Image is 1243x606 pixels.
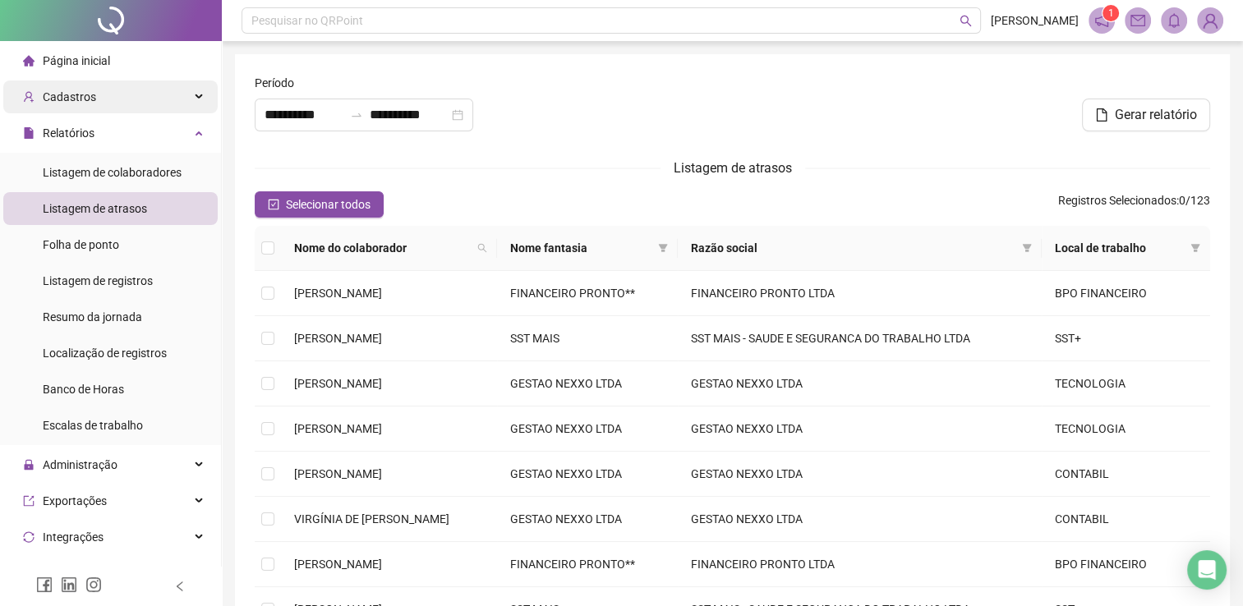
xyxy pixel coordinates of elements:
span: sync [23,531,35,543]
td: BPO FINANCEIRO [1042,542,1210,587]
span: Administração [43,458,117,471]
td: TECNOLOGIA [1042,361,1210,406]
span: filter [1022,243,1032,253]
span: Escalas de trabalho [43,419,143,432]
span: search [960,15,972,27]
td: GESTAO NEXXO LTDA [497,361,677,406]
span: facebook [36,576,53,593]
span: Relatórios [43,126,94,140]
span: Localização de registros [43,347,167,360]
div: Open Intercom Messenger [1187,550,1227,590]
span: filter [1190,243,1200,253]
span: Razão social [691,239,1015,257]
span: Exportações [43,494,107,507]
span: [PERSON_NAME] [294,332,382,345]
td: GESTAO NEXXO LTDA [497,497,677,542]
span: notification [1094,13,1109,28]
span: instagram [85,576,102,593]
span: search [477,243,487,253]
td: GESTAO NEXXO LTDA [678,452,1042,497]
span: Listagem de registros [43,274,153,287]
span: Local de trabalho [1055,239,1184,257]
span: export [23,495,35,507]
span: Página inicial [43,54,110,67]
span: left [174,581,186,592]
span: mail [1130,13,1145,28]
span: bell [1167,13,1181,28]
td: CONTABIL [1042,497,1210,542]
span: Cadastros [43,90,96,103]
button: Gerar relatório [1082,99,1210,131]
span: Integrações [43,530,104,544]
td: GESTAO NEXXO LTDA [497,406,677,452]
td: CONTABIL [1042,452,1210,497]
span: Selecionar todos [286,195,371,213]
span: check-square [268,199,279,210]
span: Nome do colaborador [294,239,471,257]
span: filter [658,243,668,253]
span: Listagem de atrasos [43,202,147,215]
span: Gerar relatório [1115,105,1197,125]
td: GESTAO NEXXO LTDA [678,361,1042,406]
span: file [23,127,35,139]
span: [PERSON_NAME] [294,377,382,390]
span: Resumo da jornada [43,310,142,324]
td: TECNOLOGIA [1042,406,1210,452]
td: FINANCEIRO PRONTO** [497,271,677,316]
span: VIRGÍNIA DE [PERSON_NAME] [294,512,449,526]
span: [PERSON_NAME] [294,287,382,300]
td: SST+ [1042,316,1210,361]
td: SST MAIS [497,316,677,361]
span: search [474,236,490,260]
button: Selecionar todos [255,191,384,218]
td: GESTAO NEXXO LTDA [678,497,1042,542]
span: Listagem de atrasos [674,160,792,176]
span: Registros Selecionados [1058,194,1176,207]
span: filter [1019,236,1035,260]
span: lock [23,459,35,471]
span: filter [1187,236,1204,260]
td: SST MAIS - SAUDE E SEGURANCA DO TRABALHO LTDA [678,316,1042,361]
span: Listagem de colaboradores [43,166,182,179]
span: user-add [23,91,35,103]
span: [PERSON_NAME] [294,422,382,435]
span: linkedin [61,576,77,593]
span: : 0 / 123 [1058,191,1210,218]
span: Banco de Horas [43,383,124,396]
sup: 1 [1103,5,1119,21]
span: [PERSON_NAME] [991,11,1079,30]
span: [PERSON_NAME] [294,558,382,571]
span: Período [255,74,294,92]
span: swap-right [350,108,363,122]
td: GESTAO NEXXO LTDA [678,406,1042,452]
td: BPO FINANCEIRO [1042,271,1210,316]
span: filter [655,236,671,260]
span: Folha de ponto [43,238,119,251]
td: FINANCEIRO PRONTO LTDA [678,542,1042,587]
span: [PERSON_NAME] [294,467,382,480]
td: GESTAO NEXXO LTDA [497,452,677,497]
td: FINANCEIRO PRONTO LTDA [678,271,1042,316]
span: file [1095,108,1108,122]
span: 1 [1108,7,1114,19]
td: FINANCEIRO PRONTO** [497,542,677,587]
span: Nome fantasia [510,239,651,257]
span: home [23,55,35,67]
span: to [350,108,363,122]
img: 84265 [1198,8,1222,33]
